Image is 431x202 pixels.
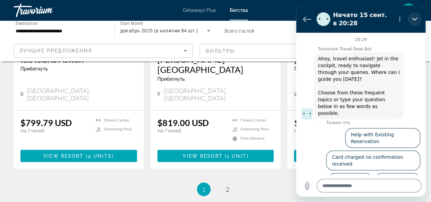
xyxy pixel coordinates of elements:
[20,66,48,72] span: Прибегнуть
[227,153,247,159] span: 1 unit
[19,47,187,55] mat-select: Sort by
[104,127,132,131] span: Swimming Pool
[202,186,205,193] span: 1
[200,44,379,59] button: Filter
[20,118,72,128] p: $799.79 USD
[157,118,209,128] p: $819.00 USD
[400,3,417,17] button: Меню пользователя
[183,7,216,13] a: Getaways Plus
[14,183,417,196] nav: Pagination
[294,150,411,162] button: View Resort(2 units)
[20,128,89,134] p: На 7 ночей
[223,153,249,159] span: ( )
[20,150,137,162] button: View Resort(4 units)
[104,118,129,123] span: Fitness Center
[241,118,266,123] span: Fitness Center
[43,153,83,159] span: View Resort
[157,150,274,162] button: View Resort(1 unit)
[296,5,426,197] iframe: Окно обмена сообщениями
[157,54,274,75] a: [PERSON_NAME][GEOGRAPHIC_DATA]
[294,66,321,72] span: Прибегнуть
[88,153,112,159] span: 4 units
[225,28,254,34] span: Всего гостей
[14,1,82,19] a: Травориум
[83,153,114,159] span: ( )
[164,87,274,102] span: [GEOGRAPHIC_DATA], [GEOGRAPHIC_DATA]
[120,21,143,26] span: Start Month
[241,136,264,141] span: Pets Allowed
[157,76,185,82] span: Прибегнуть
[19,48,92,53] span: Лучшие предложения
[16,21,38,26] span: Destination
[294,128,363,134] p: На 7 ночей
[120,28,198,33] span: декабрь 2025 (в наличии 84 шт.)
[226,186,229,193] span: 2
[157,128,226,134] p: На 7 ночей
[241,127,268,131] span: Swimming Pool
[294,118,345,128] p: $799.79 USD
[230,7,248,13] a: Бегства
[27,87,137,102] span: [GEOGRAPHIC_DATA], [GEOGRAPHIC_DATA]
[182,153,222,159] span: View Resort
